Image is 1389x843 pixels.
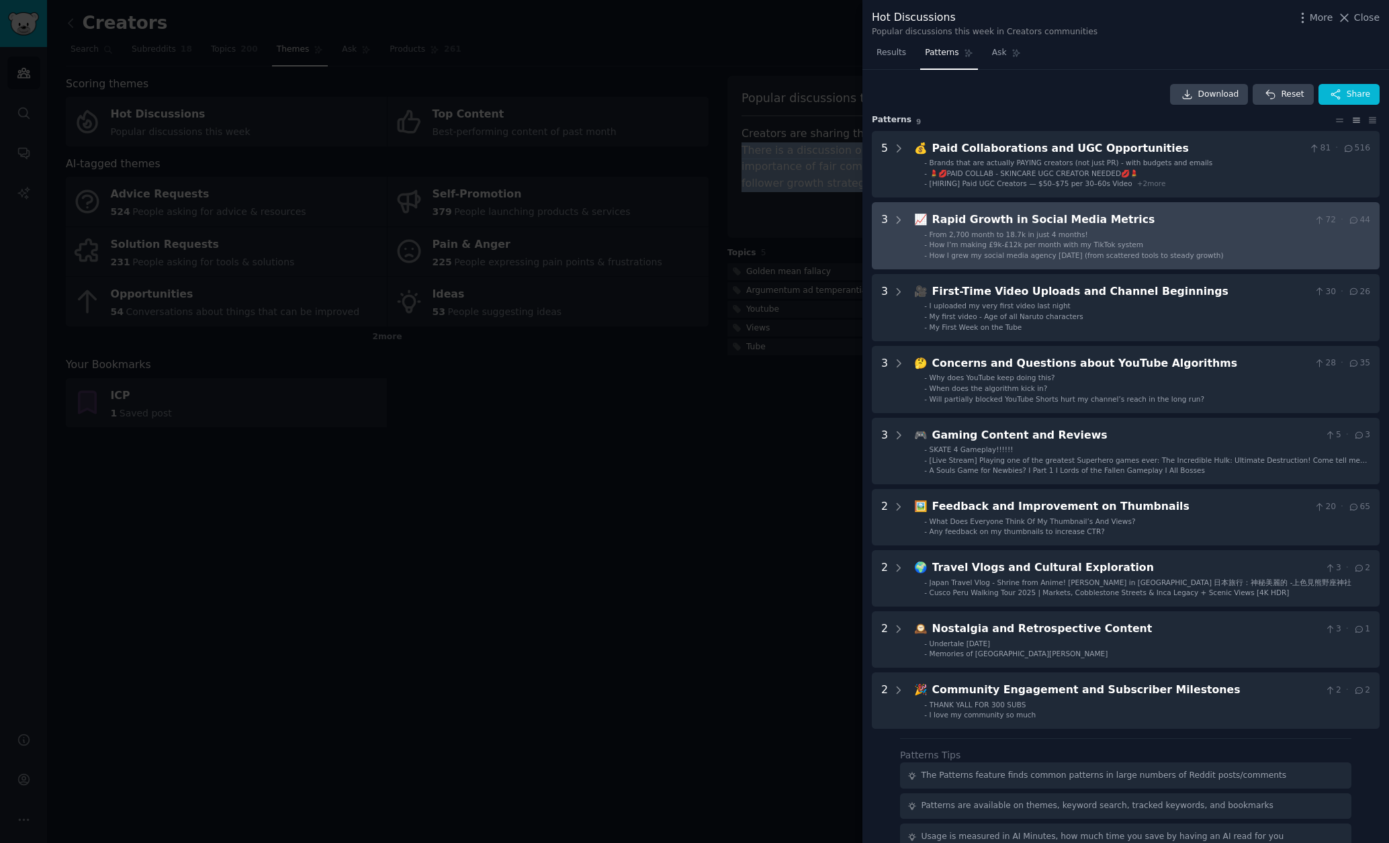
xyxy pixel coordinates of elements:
span: 30 [1314,286,1336,298]
span: 81 [1308,142,1331,154]
span: · [1341,501,1343,513]
span: · [1335,142,1338,154]
span: 72 [1314,214,1336,226]
span: + 2 more [1137,179,1166,187]
span: · [1346,429,1349,441]
div: - [924,578,927,587]
div: Gaming Content and Reviews [932,427,1320,444]
div: - [924,649,927,658]
div: Popular discussions this week in Creators communities [872,26,1097,38]
span: 🖼️ [914,500,928,513]
div: - [924,169,927,178]
span: 28 [1314,357,1336,369]
span: How I’m making £9k-£12k per month with my TikTok system [930,240,1143,249]
span: Will partially blocked YouTube Shorts hurt my channel’s reach in the long run? [930,395,1204,403]
div: 2 [881,621,888,658]
span: SKATE 4 Gameplay!!!!!! [930,445,1014,453]
span: 35 [1348,357,1370,369]
span: 26 [1348,286,1370,298]
span: · [1346,623,1349,635]
div: Paid Collaborations and UGC Opportunities [932,140,1304,157]
span: I uploaded my very first video last night [930,302,1071,310]
a: Results [872,42,911,70]
div: - [924,322,927,332]
span: 🎮 [914,429,928,441]
span: Cusco Peru Walking Tour 2025 | Markets, Cobblestone Streets & Inca Legacy + Scenic Views [4K HDR] [930,588,1290,596]
span: Ask [992,47,1007,59]
span: 2 [1325,684,1341,697]
span: Memories of [GEOGRAPHIC_DATA][PERSON_NAME] [930,650,1108,658]
div: 5 [881,140,888,189]
div: - [924,445,927,454]
div: 2 [881,560,888,597]
span: Patterns [925,47,958,59]
span: 65 [1348,501,1370,513]
div: - [924,240,927,249]
div: - [924,710,927,719]
div: - [924,384,927,393]
button: Close [1337,11,1380,25]
div: - [924,394,927,404]
div: - [924,700,927,709]
div: - [924,517,927,526]
span: [Live Stream] Playing one of the greatest Superhero games ever: The Incredible Hulk: Ultimate Des... [930,456,1368,474]
div: 3 [881,212,888,260]
span: 5 [1325,429,1341,441]
span: From 2,700 month to 18.7k in just 4 months! [930,230,1088,238]
button: Share [1318,84,1380,105]
span: I love my community so much [930,711,1036,719]
span: Results [877,47,906,59]
div: - [924,301,927,310]
span: 3 [1353,429,1370,441]
span: · [1341,357,1343,369]
span: Share [1347,89,1370,101]
span: 3 [1325,623,1341,635]
span: Brands that are actually PAYING creators (not just PR) - with budgets and emails [930,159,1213,167]
span: My First Week on the Tube [930,323,1022,331]
span: Reset [1281,89,1304,101]
span: · [1346,562,1349,574]
div: Travel Vlogs and Cultural Exploration [932,560,1320,576]
div: - [924,465,927,475]
div: Concerns and Questions about YouTube Algorithms [932,355,1309,372]
span: More [1310,11,1333,25]
div: Hot Discussions [872,9,1097,26]
span: THANK YALL FOR 300 SUBS [930,701,1026,709]
span: 20 [1314,501,1336,513]
div: 3 [881,355,888,404]
div: - [924,527,927,536]
div: - [924,455,927,465]
span: 💰 [914,142,928,154]
span: 🌍 [914,561,928,574]
div: - [924,179,927,188]
div: Feedback and Improvement on Thumbnails [932,498,1309,515]
span: 1 [1353,623,1370,635]
span: 2 [1353,562,1370,574]
div: Rapid Growth in Social Media Metrics [932,212,1309,228]
div: 2 [881,498,888,536]
span: When does the algorithm kick in? [930,384,1048,392]
span: A Souls Game for Newbies? I Part 1 I Lords of the Fallen Gameplay I All Bosses [930,466,1205,474]
div: Community Engagement and Subscriber Milestones [932,682,1320,699]
span: [HIRING] Paid UGC Creators — $50–$75 per 30–60s Video [930,179,1132,187]
span: 🕰️ [914,622,928,635]
span: Why does YouTube keep doing this? [930,373,1055,382]
span: 🎉 [914,683,928,696]
span: 516 [1343,142,1370,154]
div: Usage is measured in AI Minutes, how much time you save by having an AI read for you [922,831,1284,843]
span: 🎥 [914,285,928,298]
span: My first video - Age of all Naruto characters [930,312,1083,320]
a: Ask [987,42,1026,70]
div: - [924,373,927,382]
div: 3 [881,427,888,476]
span: · [1341,214,1343,226]
div: - [924,251,927,260]
div: - [924,158,927,167]
div: Nostalgia and Retrospective Content [932,621,1320,637]
span: 3 [1325,562,1341,574]
span: Download [1198,89,1239,101]
div: - [924,588,927,597]
span: 9 [916,118,921,126]
span: 2 [1353,684,1370,697]
div: Patterns are available on themes, keyword search, tracked keywords, and bookmarks [922,800,1273,812]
